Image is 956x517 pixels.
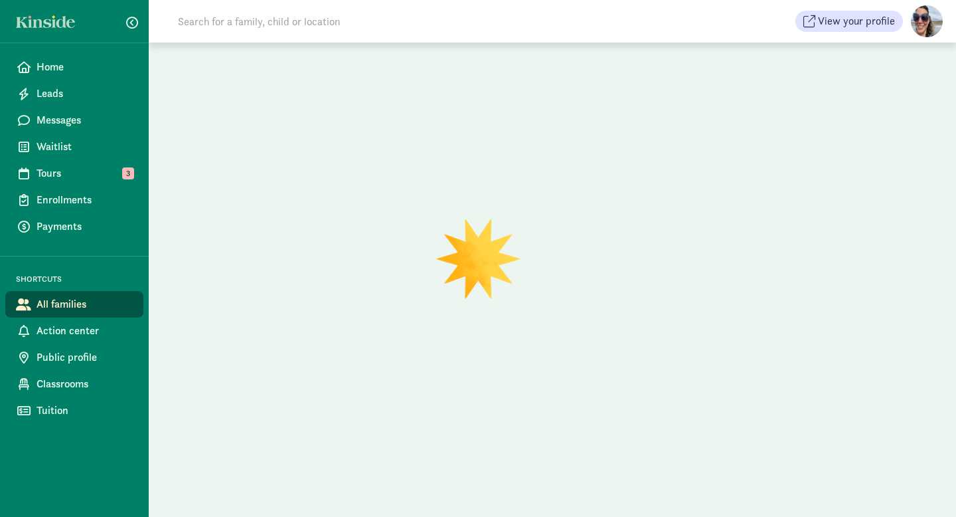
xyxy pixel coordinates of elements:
span: Tours [37,165,133,181]
span: Leads [37,86,133,102]
a: Messages [5,107,143,134]
a: Payments [5,213,143,240]
input: Search for a family, child or location [170,8,542,35]
a: Home [5,54,143,80]
span: All families [37,296,133,312]
span: Action center [37,323,133,339]
span: Home [37,59,133,75]
a: Action center [5,318,143,344]
span: Tuition [37,403,133,419]
span: Classrooms [37,376,133,392]
span: Enrollments [37,192,133,208]
span: Payments [37,219,133,235]
a: Tours 3 [5,160,143,187]
button: View your profile [795,11,903,32]
a: Tuition [5,397,143,424]
span: Messages [37,112,133,128]
a: Classrooms [5,371,143,397]
span: Public profile [37,350,133,365]
span: View your profile [818,13,895,29]
span: 3 [122,167,134,179]
a: Waitlist [5,134,143,160]
a: Leads [5,80,143,107]
span: Waitlist [37,139,133,155]
a: Public profile [5,344,143,371]
a: Enrollments [5,187,143,213]
a: All families [5,291,143,318]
